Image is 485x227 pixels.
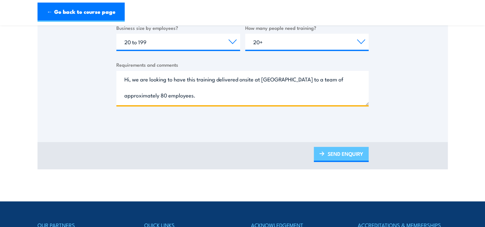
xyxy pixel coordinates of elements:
a: ← Go back to course page [38,3,125,22]
label: Requirements and comments [116,61,369,68]
a: SEND ENQUIRY [314,147,369,162]
label: Business size by employees? [116,24,240,31]
label: How many people need training? [245,24,369,31]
